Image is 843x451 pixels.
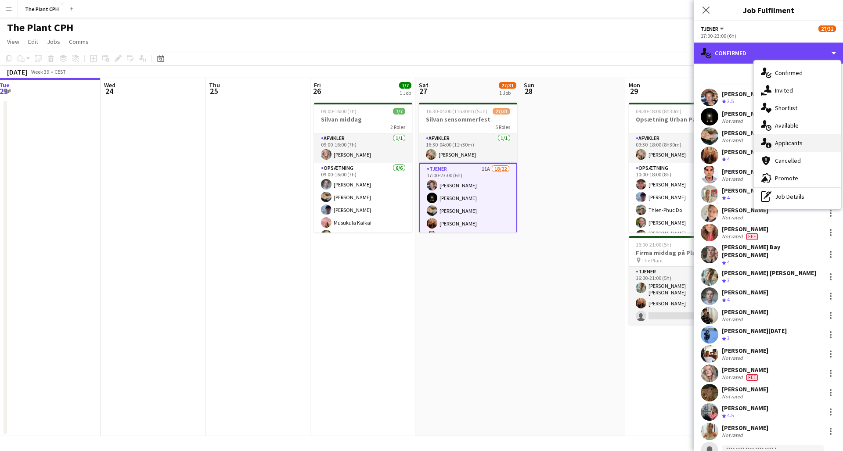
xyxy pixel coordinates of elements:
span: Shortlist [775,104,797,112]
span: 26 [313,86,321,96]
span: Tjener [701,25,718,32]
span: 4 [727,194,730,201]
app-job-card: 16:00-21:00 (5h)2/3Firma middag på Plateauet The Plant1 RoleTjener12A2/316:00-21:00 (5h)[PERSON_N... [629,236,727,325]
span: Fee [746,374,758,381]
div: Not rated [722,316,745,322]
span: Available [775,122,799,129]
span: 28 [522,86,534,96]
div: Not rated [722,354,745,361]
div: 17:00-23:00 (6h) [701,32,836,39]
div: [PERSON_NAME] [722,308,768,316]
span: Jobs [47,38,60,46]
span: 5 Roles [495,124,510,130]
div: [PERSON_NAME] [722,168,768,175]
div: Crew has different fees then in role [745,374,760,381]
app-card-role: Afvikler1/116:30-04:00 (11h30m)[PERSON_NAME] [419,133,517,163]
span: 27/31 [493,108,510,115]
span: Comms [69,38,89,46]
span: Fri [314,81,321,89]
span: 2.5 [727,98,734,104]
div: [PERSON_NAME] [722,110,768,118]
span: 7/7 [393,108,405,115]
span: Cancelled [775,157,801,165]
span: Applicants [775,139,803,147]
div: Crew has different fees then in role [745,233,760,240]
div: [PERSON_NAME] [722,90,768,98]
div: [PERSON_NAME] [722,424,768,432]
span: Fee [746,233,758,240]
div: [PERSON_NAME] [722,206,768,214]
div: [PERSON_NAME] [722,148,768,156]
span: Wed [104,81,115,89]
a: Jobs [43,36,64,47]
span: 27 [418,86,429,96]
div: Not rated [722,214,745,221]
span: 27/31 [499,82,516,89]
div: [PERSON_NAME] [722,404,768,412]
span: View [7,38,19,46]
div: 16:30-04:00 (11h30m) (Sun)27/31Silvan sensommerfest5 RolesAfvikler1/116:30-04:00 (11h30m)[PERSON_... [419,103,517,233]
div: Not rated [722,393,745,400]
app-job-card: 09:30-18:00 (8h30m)7/7Opsætning Urban Partners2 RolesAfvikler1/109:30-18:00 (8h30m)[PERSON_NAME]O... [629,103,727,233]
span: 4.5 [727,412,734,419]
span: 2 Roles [390,124,405,130]
span: 4 [727,296,730,303]
div: Confirmed [694,43,843,64]
span: Mon [629,81,640,89]
span: 29 [627,86,640,96]
span: 4 [727,156,730,162]
div: Not rated [722,374,745,381]
div: [PERSON_NAME] [722,347,768,354]
div: CEST [54,68,66,75]
span: 3 [727,335,730,341]
span: 16:00-21:00 (5h) [636,241,671,248]
div: [PERSON_NAME] [722,225,768,233]
span: 3 [727,277,730,283]
h3: Firma middag på Plateauet [629,249,727,257]
span: Sun [524,81,534,89]
span: 24 [103,86,115,96]
div: Job Details [754,188,841,205]
div: [PERSON_NAME] [PERSON_NAME] [722,269,816,277]
button: The Plant CPH [18,0,66,18]
h1: The Plant CPH [7,21,73,34]
div: 1 Job [400,89,411,96]
h3: Opsætning Urban Partners [629,115,727,123]
span: 4 [727,259,730,265]
div: [PERSON_NAME] [722,129,768,137]
span: The Plant [641,257,663,264]
h3: Job Fulfilment [694,4,843,16]
div: 1 Job [499,89,516,96]
app-job-card: 09:00-16:00 (7h)7/7Silvan middag2 RolesAfvikler1/109:00-16:00 (7h)[PERSON_NAME]Opsætning6/609:00-... [314,103,412,233]
div: [PERSON_NAME] [722,366,768,374]
span: 16:30-04:00 (11h30m) (Sun) [426,108,487,115]
span: 09:30-18:00 (8h30m) [636,108,681,115]
span: 25 [208,86,220,96]
span: 27/31 [818,25,836,32]
a: Edit [25,36,42,47]
app-card-role: Afvikler1/109:00-16:00 (7h)[PERSON_NAME] [314,133,412,163]
a: Comms [65,36,92,47]
div: Not rated [722,137,745,143]
div: [PERSON_NAME] [722,288,768,296]
app-card-role: Opsætning6/609:00-16:00 (7h)[PERSON_NAME][PERSON_NAME][PERSON_NAME]Musukula Kaikai[PERSON_NAME] [314,163,412,257]
span: Thu [209,81,220,89]
div: [PERSON_NAME] Bay [PERSON_NAME] [722,243,822,259]
h3: Silvan middag [314,115,412,123]
span: Edit [28,38,38,46]
span: Week 39 [29,68,51,75]
app-card-role: Afvikler1/109:30-18:00 (8h30m)[PERSON_NAME] [629,133,727,163]
span: Promote [775,174,798,182]
div: Not rated [722,175,745,182]
div: [DATE] [7,68,27,76]
div: Not rated [722,233,745,240]
div: [PERSON_NAME][DATE] [722,327,787,335]
span: 7/7 [399,82,411,89]
div: [PERSON_NAME] [722,385,768,393]
span: 09:00-16:00 (7h) [321,108,357,115]
span: Sat [419,81,429,89]
div: Not rated [722,118,745,124]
